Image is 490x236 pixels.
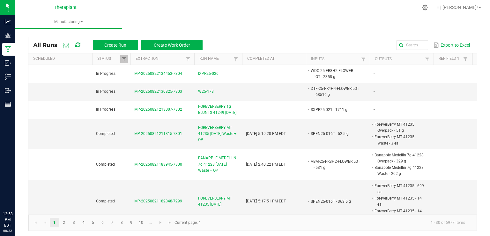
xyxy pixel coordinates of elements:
[370,83,434,101] td: -
[370,65,434,83] td: -
[370,53,434,65] th: Outputs
[423,55,431,63] a: Filter
[134,107,182,112] span: MP-20250821213007-7302
[28,215,477,231] kendo-pager: Current page: 1
[310,198,360,205] li: SPEN25-016T - 363.5 g
[54,5,77,10] span: Theraplant
[104,43,126,48] span: Create Run
[374,134,424,146] li: ForeverBerry MT 41235 Waste - 3 ea
[3,228,12,233] p: 08/22
[59,218,69,227] a: Page 2
[198,195,238,208] span: FOREVERBERRY MT 41235 [DATE]
[134,162,182,167] span: MP-20250821183945-7300
[436,5,478,10] span: Hi, [PERSON_NAME]!
[137,218,146,227] a: Page 10
[198,89,214,95] span: W25-178
[15,19,122,25] span: Manufacturing
[184,55,192,63] a: Filter
[370,101,434,119] td: -
[198,104,238,116] span: FOREVERBERRY 1g BLUNTS 41249 [DATE]
[374,164,424,177] li: Banapple Medellin 7g 41228 Waste - 202 g
[127,218,136,227] a: Page 9
[310,106,360,113] li: SXPR25-021 - 1711 g
[198,155,238,174] span: BANAPPLE MEDELLIN 7g 41228 [DATE] Waste + OP
[5,87,11,94] inline-svg: Outbound
[165,218,174,227] a: Go to the last page
[247,56,303,61] a: Completed AtSortable
[374,195,424,208] li: ForeverBerry MT 41235 - 14 ea
[310,67,360,80] li: WDC-25-FR8H2-FLOWER LOT - 2358 g
[5,19,11,25] inline-svg: Analytics
[69,218,78,227] a: Page 3
[50,218,59,227] a: Page 1
[306,53,370,65] th: Inputs
[462,55,469,63] a: Filter
[120,55,128,63] a: Filter
[246,162,286,167] span: [DATE] 2:40:22 PM EDT
[15,15,122,29] a: Manufacturing
[96,107,115,112] span: In Progress
[154,43,190,48] span: Create Work Order
[98,218,107,227] a: Page 6
[3,211,12,228] p: 12:58 PM EDT
[374,121,424,134] li: ForeverBerry MT 41235 Overpack - 51 g
[141,40,203,50] button: Create Work Order
[232,55,240,63] a: Filter
[33,40,207,51] div: All Runs
[96,162,115,167] span: Completed
[96,89,115,94] span: In Progress
[93,40,138,50] button: Create Run
[146,218,155,227] a: Page 11
[374,183,424,195] li: ForeverBerry MT 41235 - 699 ea
[439,56,461,61] a: Ref Field 1Sortable
[310,158,360,171] li: ABM-25-FR8H2-FLOWER LOT - 531 g
[199,56,232,61] a: Run NameSortable
[33,56,90,61] a: ScheduledSortable
[134,89,182,94] span: MP-20250822130825-7303
[5,60,11,66] inline-svg: Inbound
[310,85,360,98] li: DTF-25-FR4H4-FLOWER LOT - 68516 g
[117,218,126,227] a: Page 8
[96,71,115,76] span: In Progress
[88,218,98,227] a: Page 5
[97,56,120,61] a: StatusSortable
[96,199,115,203] span: Completed
[136,56,184,61] a: ExtractionSortable
[96,131,115,136] span: Completed
[134,131,182,136] span: MP-20250821211815-7301
[310,130,360,137] li: SPEN25-016T - 52.5 g
[6,185,26,204] iframe: Resource center
[158,220,163,225] span: Go to the next page
[374,208,424,220] li: ForeverBerry MT 41235 - 14 ea
[156,218,165,227] a: Go to the next page
[108,218,117,227] a: Page 7
[246,199,286,203] span: [DATE] 5:17:51 PM EDT
[421,4,429,11] div: Manage settings
[167,220,173,225] span: Go to the last page
[198,125,238,143] span: FOREVERBERRY MT 41235 [DATE] Waste + OP
[246,131,286,136] span: [DATE] 5:19:20 PM EDT
[396,40,428,50] input: Search
[198,71,219,77] span: IXPR25-026
[5,101,11,107] inline-svg: Reports
[432,40,471,51] button: Export to Excel
[134,71,182,76] span: MP-20250822134453-7304
[374,152,424,164] li: Banapple Medellin 7g 41228 Overpack - 329 g
[205,217,470,228] kendo-pager-info: 1 - 30 of 6977 items
[5,74,11,80] inline-svg: Inventory
[5,46,11,52] inline-svg: Manufacturing
[5,32,11,39] inline-svg: Grow
[360,55,367,63] a: Filter
[79,218,88,227] a: Page 4
[134,199,182,203] span: MP-20250821182848-7299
